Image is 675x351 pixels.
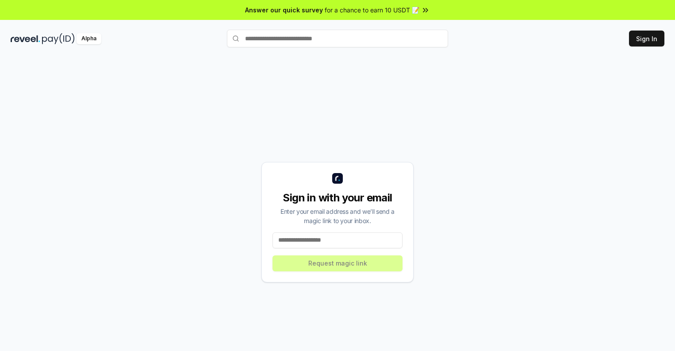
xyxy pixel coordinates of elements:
[332,173,343,184] img: logo_small
[245,5,323,15] span: Answer our quick survey
[325,5,419,15] span: for a chance to earn 10 USDT 📝
[272,207,403,225] div: Enter your email address and we’ll send a magic link to your inbox.
[272,191,403,205] div: Sign in with your email
[629,31,664,46] button: Sign In
[42,33,75,44] img: pay_id
[77,33,101,44] div: Alpha
[11,33,40,44] img: reveel_dark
